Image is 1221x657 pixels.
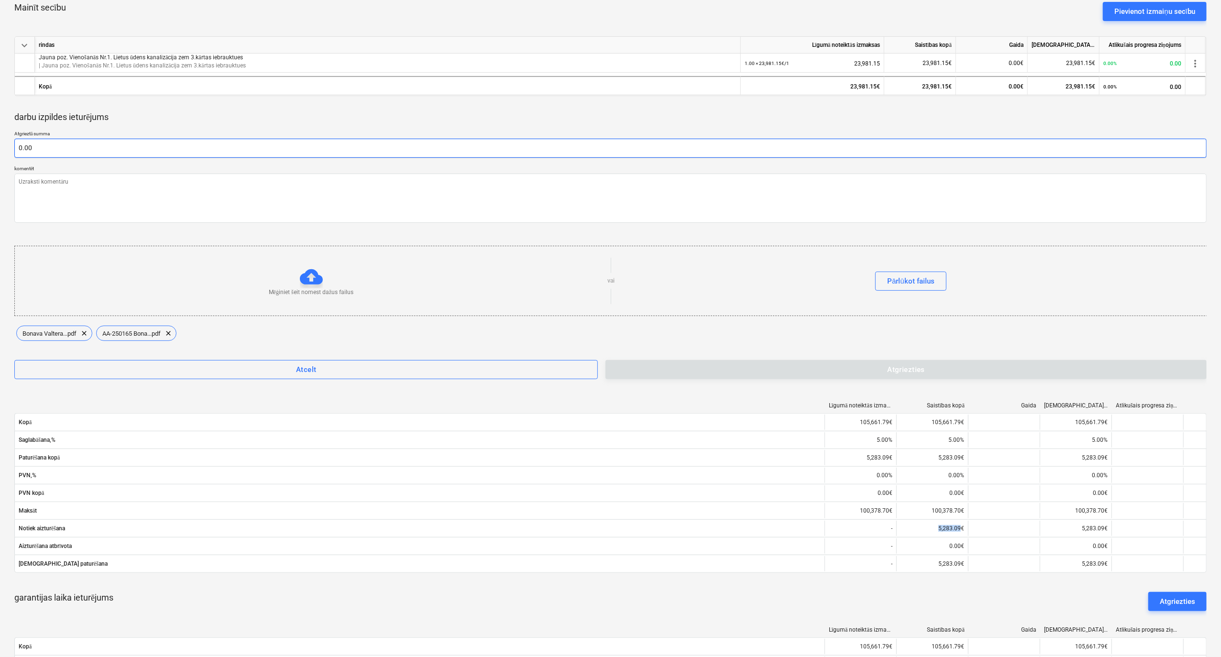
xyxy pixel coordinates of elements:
[1173,611,1221,657] iframe: Chat Widget
[96,326,176,341] div: AA-250165 Bona...pdf
[1103,84,1117,89] small: 0.00%
[14,111,109,123] p: darbu izpildes ieturējums
[825,503,896,518] div: 100,378.70€
[1009,60,1023,66] span: 0.00€
[1082,560,1108,568] p: 5,283.09€
[14,165,1207,174] p: komentēt
[1040,415,1111,430] div: 105,661.79€
[19,525,821,532] span: Notiek aizturēšana
[19,490,821,497] span: PVN kopā
[14,139,1207,158] input: Atgrieztā summa
[39,62,737,70] p: | Jauna poz. Vienošanās Nr.1. Lietus ūdens kanalizācija zem 3.kārtas iebrauktues
[1044,402,1108,409] div: [DEMOGRAPHIC_DATA] izmaksas
[901,402,965,409] div: Saistības kopā
[825,468,896,483] div: 0.00%
[923,60,952,66] span: 23,981.15€
[19,419,821,426] span: Kopā
[956,76,1028,95] div: 0.00€
[825,556,896,571] div: -
[741,76,884,95] div: 23,981.15€
[35,76,741,95] div: Kopā
[19,543,821,550] span: Aizturēšana atbrīvota
[1160,595,1195,608] div: Atgriezties
[19,560,821,568] span: [DEMOGRAPHIC_DATA] paturēšana
[19,454,821,461] span: Paturēšana kopā
[1066,60,1095,66] span: 23,981.15€
[39,54,737,62] p: Jauna poz. Vienošanās Nr.1. Lietus ūdens kanalizācija zem 3.kārtas iebrauktues
[896,503,968,518] div: 100,378.70€
[896,521,968,536] div: 5,283.09€
[14,592,113,611] p: garantijas laika ieturējums
[896,639,968,654] div: 105,661.79€
[17,330,82,337] span: Bonava Valtera...pdf
[1103,77,1181,97] div: 0.00
[875,272,946,291] button: Pārlūkot failus
[745,54,880,73] div: 23,981.15
[972,402,1036,409] div: Gaida
[607,277,615,285] p: vai
[1103,54,1181,73] div: 0.00
[1116,626,1180,634] div: Atlikušais progresa ziņojums
[1040,432,1111,448] div: 5.00%
[19,437,821,444] span: Saglabāšana,%
[896,432,968,448] div: 5.00%
[901,626,965,634] div: Saistības kopā
[14,360,598,379] button: Atcelt
[896,468,968,483] div: 0.00%
[19,40,30,51] span: keyboard_arrow_down
[14,131,1207,139] p: Atgrieztā summa
[825,521,896,536] div: -
[35,37,741,54] div: rindas
[887,275,935,287] div: Pārlūkot failus
[896,415,968,430] div: 105,661.79€
[1040,521,1111,536] div: 5,283.09€
[1040,639,1111,654] div: 105,661.79€
[97,330,166,337] span: AA-250165 Bona...pdf
[896,485,968,501] div: 0.00€
[896,450,968,465] div: 5,283.09€
[884,76,956,95] div: 23,981.15€
[829,402,893,409] div: Līgumā noteiktās izmaksas
[741,37,884,54] div: Līgumā noteiktās izmaksas
[16,326,92,341] div: Bonava Valtera...pdf
[825,415,896,430] div: 105,661.79€
[1103,61,1117,66] small: 0.00%
[1028,76,1100,95] div: 23,981.15€
[745,61,789,66] small: 1.00 × 23,981.15€ / 1
[825,485,896,501] div: 0.00€
[78,328,90,339] span: clear
[1028,37,1100,54] div: [DEMOGRAPHIC_DATA] izmaksas
[1040,538,1111,554] div: 0.00€
[829,626,893,634] div: Līgumā noteiktās izmaksas
[825,538,896,554] div: -
[825,432,896,448] div: 5.00%
[972,626,1036,633] div: Gaida
[19,643,821,650] span: Kopā
[1189,58,1201,69] span: more_vert
[1040,450,1111,465] div: 5,283.09€
[19,507,821,515] span: Maksāt
[163,328,174,339] span: clear
[1044,626,1108,633] div: [DEMOGRAPHIC_DATA] izmaksas
[896,538,968,554] div: 0.00€
[1116,402,1180,409] div: Atlikušais progresa ziņojums
[14,246,1208,316] div: Mēģiniet šeit nomest dažus failusvaiPārlūkot failus
[884,37,956,54] div: Saistības kopā
[1040,485,1111,501] div: 0.00€
[296,363,317,376] div: Atcelt
[825,639,896,654] div: 105,661.79€
[14,2,66,13] p: Mainīt secību
[938,560,964,568] p: 5,283.09€
[269,288,353,296] p: Mēģiniet šeit nomest dažus failus
[1040,503,1111,518] div: 100,378.70€
[956,37,1028,54] div: Gaida
[19,472,821,479] span: PVN,%
[1148,592,1207,611] button: Atgriezties
[825,450,896,465] div: 5,283.09€
[1100,37,1186,54] div: Atlikušais progresa ziņojums
[1040,468,1111,483] div: 0.00%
